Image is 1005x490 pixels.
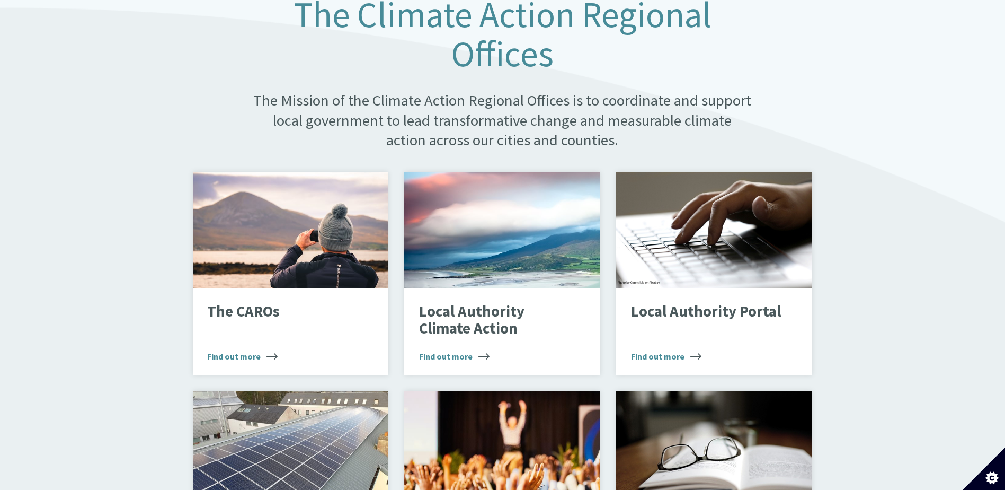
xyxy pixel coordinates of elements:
a: Local Authority Portal Find out more [616,172,812,375]
span: Find out more [419,350,490,363]
a: The CAROs Find out more [193,172,389,375]
p: Local Authority Climate Action [419,303,570,337]
p: Local Authority Portal [631,303,781,320]
button: Set cookie preferences [963,448,1005,490]
p: The Mission of the Climate Action Regional Offices is to coordinate and support local government ... [252,91,753,150]
a: Local Authority Climate Action Find out more [404,172,600,375]
span: Find out more [207,350,278,363]
span: Find out more [631,350,701,363]
p: The CAROs [207,303,358,320]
